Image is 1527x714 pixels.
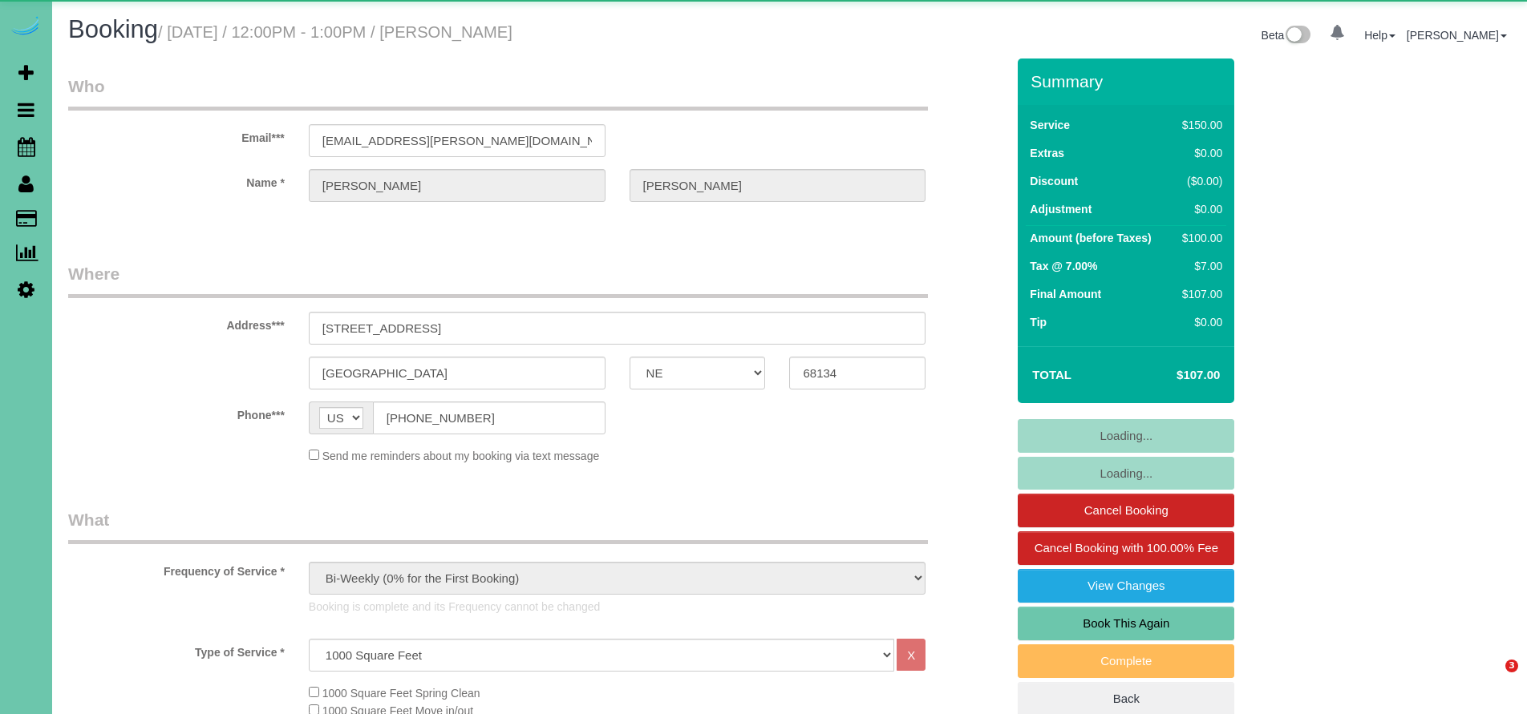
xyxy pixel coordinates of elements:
[56,169,297,191] label: Name *
[1176,201,1222,217] div: $0.00
[56,558,297,579] label: Frequency of Service *
[1407,29,1507,42] a: [PERSON_NAME]
[1176,314,1222,330] div: $0.00
[1035,541,1218,555] span: Cancel Booking with 100.00% Fee
[158,23,512,41] small: / [DATE] / 12:00PM - 1:00PM / [PERSON_NAME]
[1284,26,1310,46] img: New interface
[1030,314,1047,330] label: Tip
[1030,258,1097,274] label: Tax @ 7.00%
[1030,230,1151,246] label: Amount (before Taxes)
[1032,368,1071,381] strong: Total
[1018,531,1234,565] a: Cancel Booking with 100.00% Fee
[68,508,928,544] legend: What
[68,15,158,43] span: Booking
[322,450,600,462] span: Send me reminders about my booking via text message
[1030,286,1101,302] label: Final Amount
[1018,494,1234,527] a: Cancel Booking
[1176,230,1222,246] div: $100.00
[1030,173,1078,189] label: Discount
[1505,660,1518,672] span: 3
[1262,29,1311,42] a: Beta
[322,687,480,700] span: 1000 Square Feet Spring Clean
[1176,145,1222,161] div: $0.00
[1128,369,1220,382] h4: $107.00
[1472,660,1511,698] iframe: Intercom live chat
[56,639,297,660] label: Type of Service *
[68,262,928,298] legend: Where
[309,599,926,615] p: Booking is complete and its Frequency cannot be changed
[68,75,928,111] legend: Who
[1018,569,1234,603] a: View Changes
[1030,117,1070,133] label: Service
[1176,286,1222,302] div: $107.00
[1031,72,1226,91] h3: Summary
[1364,29,1395,42] a: Help
[1176,117,1222,133] div: $150.00
[1176,173,1222,189] div: ($0.00)
[1176,258,1222,274] div: $7.00
[1030,201,1092,217] label: Adjustment
[1030,145,1064,161] label: Extras
[1018,607,1234,640] a: Book This Again
[10,16,42,38] img: Automaid Logo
